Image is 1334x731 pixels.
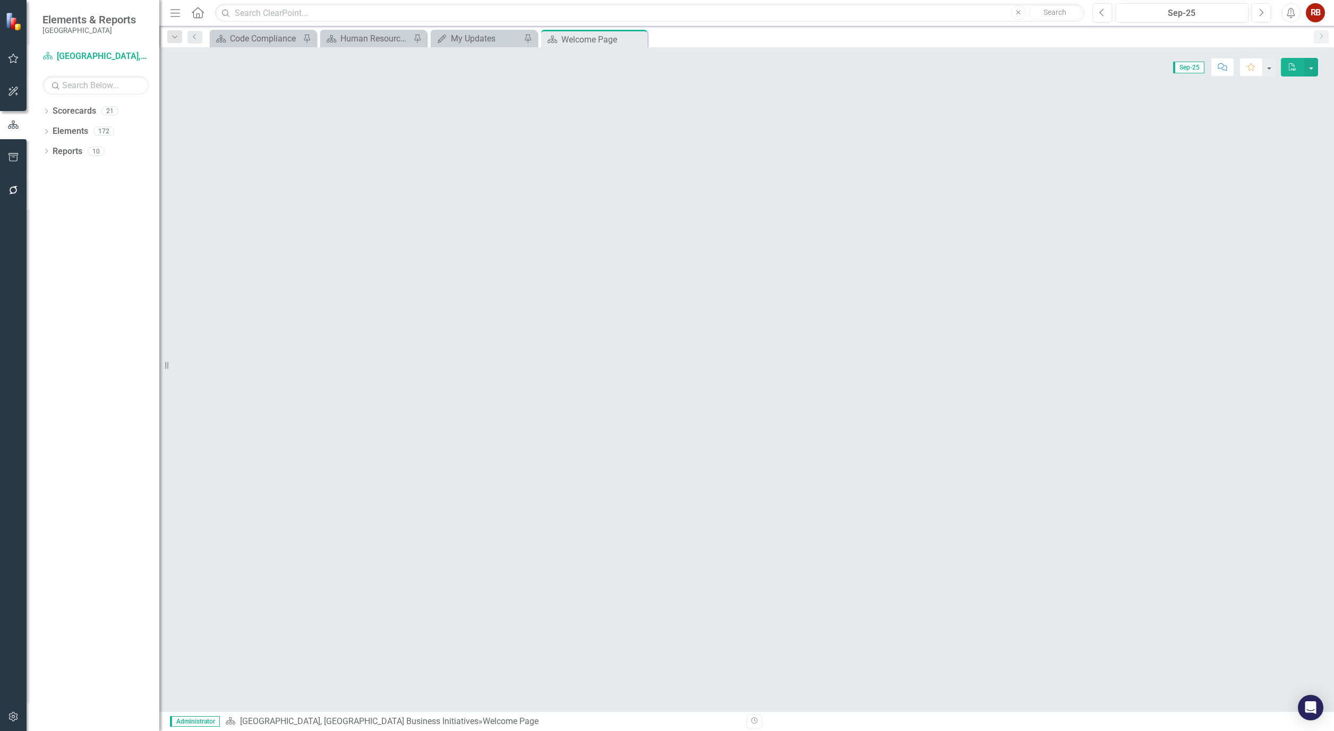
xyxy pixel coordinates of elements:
div: Open Intercom Messenger [1298,695,1323,720]
img: ClearPoint Strategy [5,12,24,30]
div: Welcome Page [483,716,538,726]
button: RB [1306,3,1325,22]
input: Search ClearPoint... [215,4,1084,22]
a: Elements [53,125,88,138]
input: Search Below... [42,76,149,95]
div: 10 [88,147,105,156]
div: 21 [101,107,118,116]
span: Search [1044,8,1066,16]
a: My Updates [433,32,521,45]
div: Code Compliance [230,32,300,45]
div: Welcome Page [561,33,645,46]
div: My Updates [451,32,521,45]
div: 172 [93,127,114,136]
a: Reports [53,146,82,158]
span: Elements & Reports [42,13,136,26]
a: [GEOGRAPHIC_DATA], [GEOGRAPHIC_DATA] Business Initiatives [240,716,478,726]
small: [GEOGRAPHIC_DATA] [42,26,136,35]
span: Administrator [170,716,220,727]
a: Scorecards [53,105,96,117]
div: Human Resources Analytics Dashboard [340,32,411,45]
a: [GEOGRAPHIC_DATA], [GEOGRAPHIC_DATA] Business Initiatives [42,50,149,63]
a: Human Resources Analytics Dashboard [323,32,411,45]
button: Search [1029,5,1082,20]
span: Sep-25 [1173,62,1204,73]
button: Sep-25 [1115,3,1249,22]
div: Sep-25 [1119,7,1245,20]
div: » [225,716,739,728]
a: Code Compliance [212,32,300,45]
